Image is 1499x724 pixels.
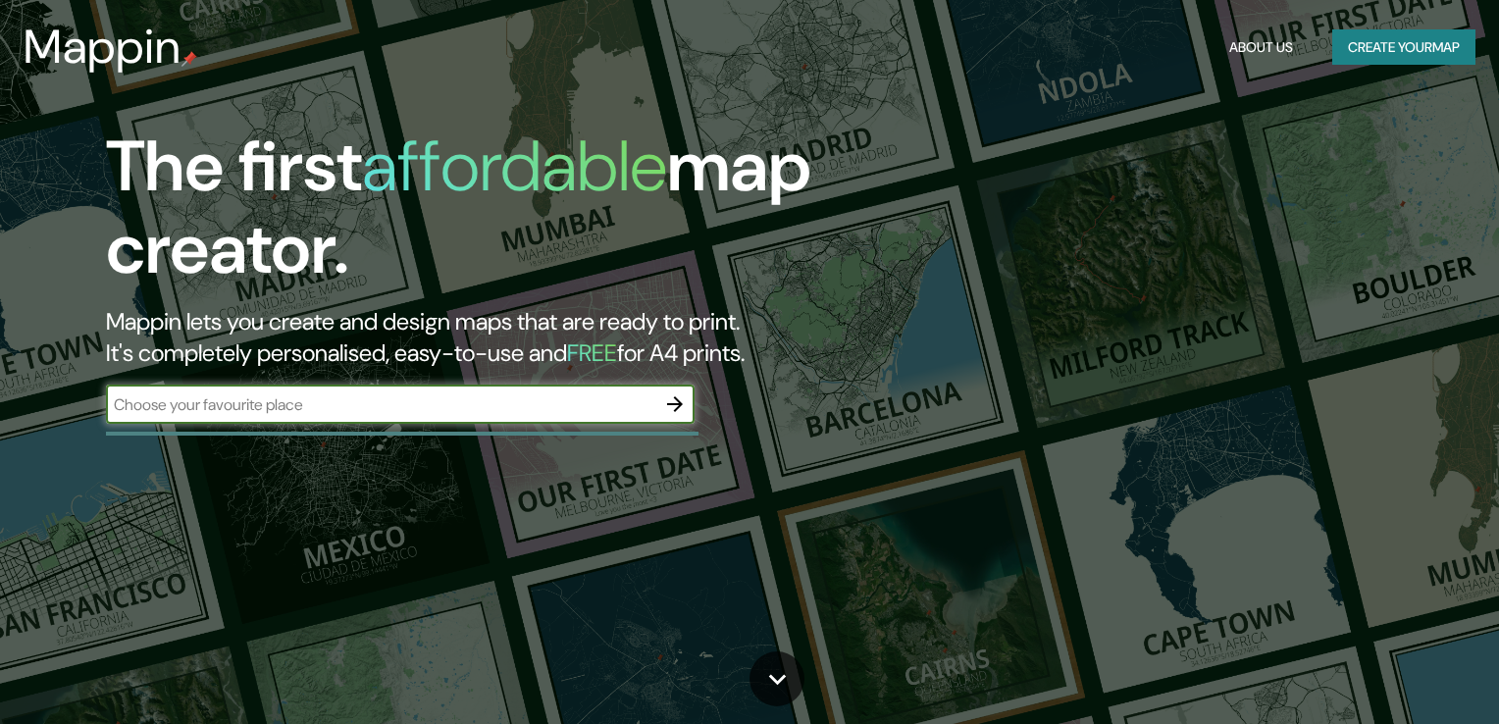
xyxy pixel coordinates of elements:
img: mappin-pin [181,51,197,67]
input: Choose your favourite place [106,393,655,416]
h1: affordable [362,121,667,212]
h2: Mappin lets you create and design maps that are ready to print. It's completely personalised, eas... [106,306,855,369]
h3: Mappin [24,20,181,75]
button: About Us [1221,29,1301,66]
h5: FREE [567,337,617,368]
h1: The first map creator. [106,126,855,306]
button: Create yourmap [1332,29,1475,66]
